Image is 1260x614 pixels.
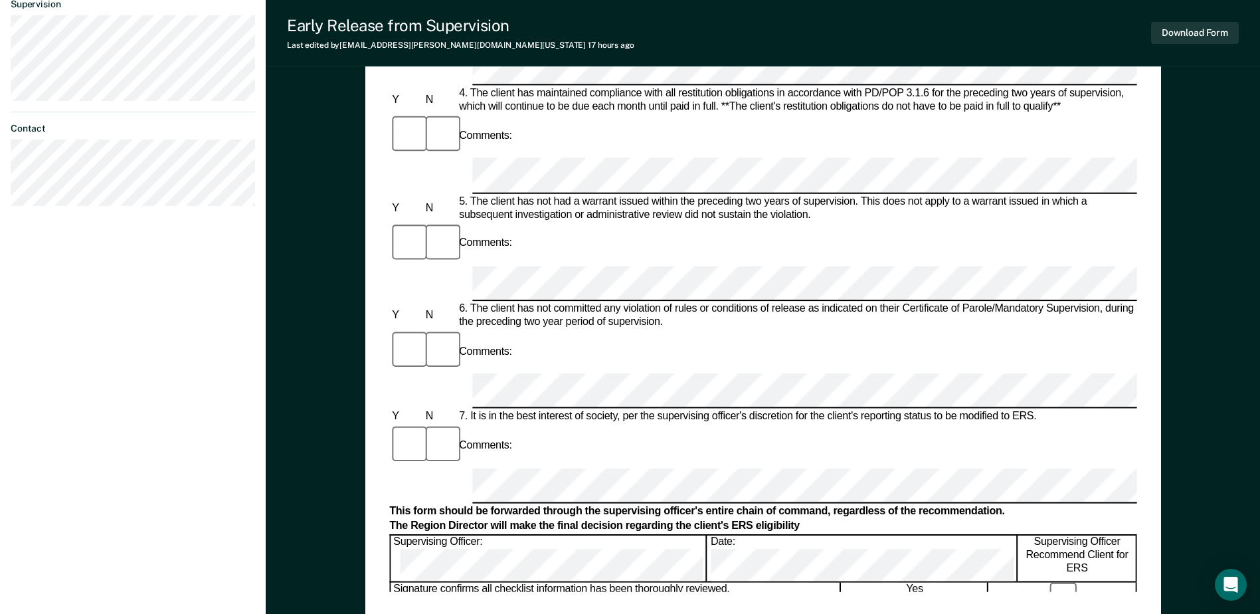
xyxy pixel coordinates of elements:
div: Comments: [456,345,515,358]
button: Download Form [1151,22,1239,44]
div: Early Release from Supervision [287,16,634,35]
div: Comments: [456,130,515,143]
div: N [422,410,456,423]
div: 6. The client has not committed any violation of rules or conditions of release as indicated on t... [456,302,1137,329]
div: 5. The client has not had a warrant issued within the preceding two years of supervision. This do... [456,195,1137,221]
dt: Contact [11,123,255,134]
div: Comments: [456,439,515,453]
div: Last edited by [EMAIL_ADDRESS][PERSON_NAME][DOMAIN_NAME][US_STATE] [287,41,634,50]
div: Open Intercom Messenger [1215,569,1247,601]
div: Y [389,94,422,107]
div: N [422,201,456,215]
div: Y [389,201,422,215]
div: Y [389,309,422,322]
div: The Region Director will make the final decision regarding the client's ERS eligibility [389,519,1136,532]
div: This form should be forwarded through the supervising officer's entire chain of command, regardle... [389,504,1136,518]
div: N [422,309,456,322]
div: Supervising Officer: [391,536,707,581]
div: Yes [842,583,988,610]
div: N [422,94,456,107]
div: Y [389,410,422,423]
div: Signature confirms all checklist information has been thoroughly reviewed. [391,583,840,610]
div: 7. It is in the best interest of society, per the supervising officer's discretion for the client... [456,410,1137,423]
div: Supervising Officer Recommend Client for ERS [1018,536,1136,581]
div: 4. The client has maintained compliance with all restitution obligations in accordance with PD/PO... [456,87,1137,114]
span: 17 hours ago [588,41,634,50]
div: Comments: [456,237,515,251]
div: Date: [708,536,1017,581]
